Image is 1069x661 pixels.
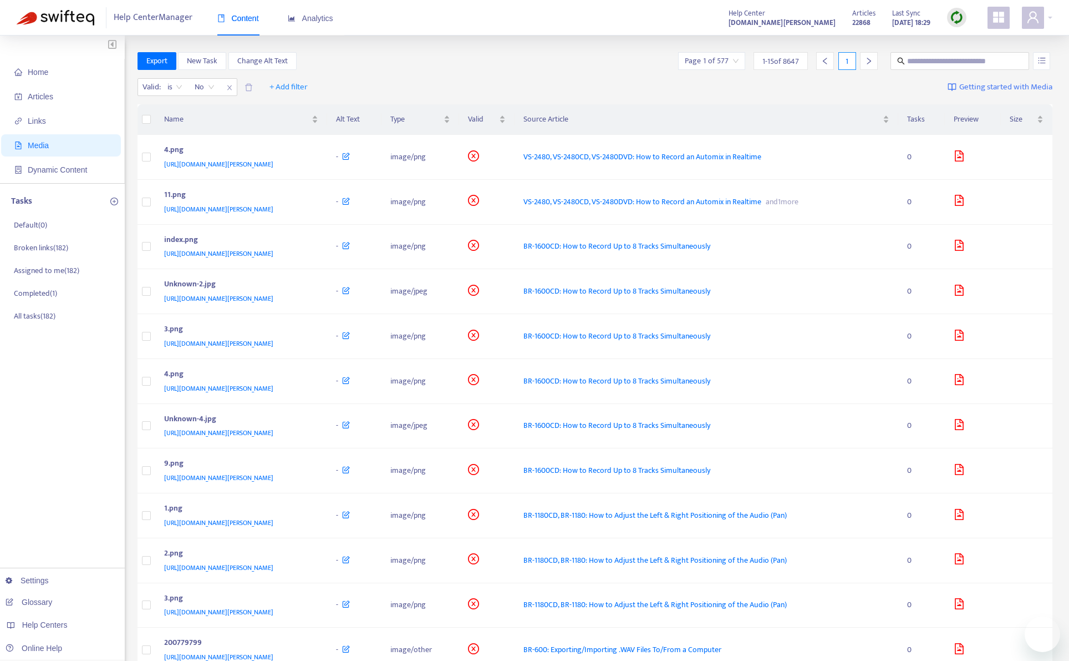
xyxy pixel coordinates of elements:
[381,180,459,225] td: image/png
[468,509,479,520] span: close-circle
[336,285,338,297] span: -
[138,52,176,70] button: Export
[381,269,459,314] td: image/jpeg
[381,583,459,628] td: image/png
[954,285,965,296] span: file-image
[523,195,761,208] span: VS-2480, VS-2480CD, VS-2480DVD: How to Record an Automix in Realtime
[187,55,217,67] span: New Task
[110,198,118,205] span: plus-circle
[907,196,936,208] div: 0
[907,644,936,656] div: 0
[164,248,273,259] span: [URL][DOMAIN_NAME][PERSON_NAME]
[523,509,787,522] span: BR-1180CD, BR-1180: How to Adjust the Left & Right Positioning of the Audio (Pan)
[468,374,479,385] span: close-circle
[954,464,965,475] span: file-image
[1038,57,1046,64] span: unordered-list
[907,330,936,342] div: 0
[28,68,48,77] span: Home
[523,330,710,342] span: BR-1600CD: How to Record Up to 8 Tracks Simultaneously
[515,104,898,135] th: Source Article
[950,11,964,24] img: sync.dc5367851b00ba804db3.png
[336,509,338,522] span: -
[237,55,288,67] span: Change Alt Text
[28,92,53,101] span: Articles
[164,189,314,203] div: 11.png
[1010,113,1035,125] span: Size
[261,78,316,96] button: + Add filter
[381,359,459,404] td: image/png
[327,104,381,135] th: Alt Text
[468,240,479,251] span: close-circle
[945,104,1001,135] th: Preview
[336,195,338,208] span: -
[164,159,273,170] span: [URL][DOMAIN_NAME][PERSON_NAME]
[897,57,905,65] span: search
[381,538,459,583] td: image/png
[336,554,338,567] span: -
[907,465,936,477] div: 0
[164,413,314,427] div: Unknown-4.jpg
[898,104,945,135] th: Tasks
[954,643,965,654] span: file-image
[164,592,314,607] div: 3.png
[164,547,314,562] div: 2.png
[14,310,55,322] p: All tasks ( 182 )
[28,165,87,174] span: Dynamic Content
[336,464,338,477] span: -
[336,419,338,432] span: -
[907,285,936,297] div: 0
[164,293,273,304] span: [URL][DOMAIN_NAME][PERSON_NAME]
[155,104,327,135] th: Name
[14,287,57,299] p: Completed ( 1 )
[14,142,22,149] span: file-image
[195,79,215,95] span: No
[11,195,32,208] p: Tasks
[468,598,479,609] span: close-circle
[164,637,314,651] div: 200779799
[6,576,49,585] a: Settings
[468,285,479,296] span: close-circle
[523,643,721,656] span: BR-600: Exporting/Importing .WAV Files To/From a Computer
[992,11,1005,24] span: appstore
[907,151,936,163] div: 0
[1026,11,1040,24] span: user
[164,323,314,337] div: 3.png
[14,117,22,125] span: link
[17,10,94,26] img: Swifteq
[865,57,873,65] span: right
[164,472,273,483] span: [URL][DOMAIN_NAME][PERSON_NAME]
[336,330,338,342] span: -
[761,195,798,208] span: and 1 more
[14,93,22,100] span: account-book
[381,314,459,359] td: image/png
[381,104,459,135] th: Type
[852,7,875,19] span: Articles
[852,17,871,29] strong: 22868
[288,14,333,23] span: Analytics
[14,265,79,276] p: Assigned to me ( 182 )
[907,509,936,522] div: 0
[959,81,1052,94] span: Getting started with Media
[164,338,273,349] span: [URL][DOMAIN_NAME][PERSON_NAME]
[14,242,68,254] p: Broken links ( 182 )
[381,493,459,538] td: image/png
[167,79,182,95] span: is
[164,607,273,618] span: [URL][DOMAIN_NAME][PERSON_NAME]
[1033,52,1050,70] button: unordered-list
[164,204,273,215] span: [URL][DOMAIN_NAME][PERSON_NAME]
[948,78,1052,96] a: Getting started with Media
[468,643,479,654] span: close-circle
[729,17,836,29] strong: [DOMAIN_NAME][PERSON_NAME]
[390,113,441,125] span: Type
[762,55,799,67] span: 1 - 15 of 8647
[468,150,479,162] span: close-circle
[381,448,459,493] td: image/png
[907,599,936,611] div: 0
[146,55,167,67] span: Export
[222,81,237,94] span: close
[164,562,273,573] span: [URL][DOMAIN_NAME][PERSON_NAME]
[14,166,22,174] span: container
[114,7,192,28] span: Help Center Manager
[468,195,479,206] span: close-circle
[336,240,338,253] span: -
